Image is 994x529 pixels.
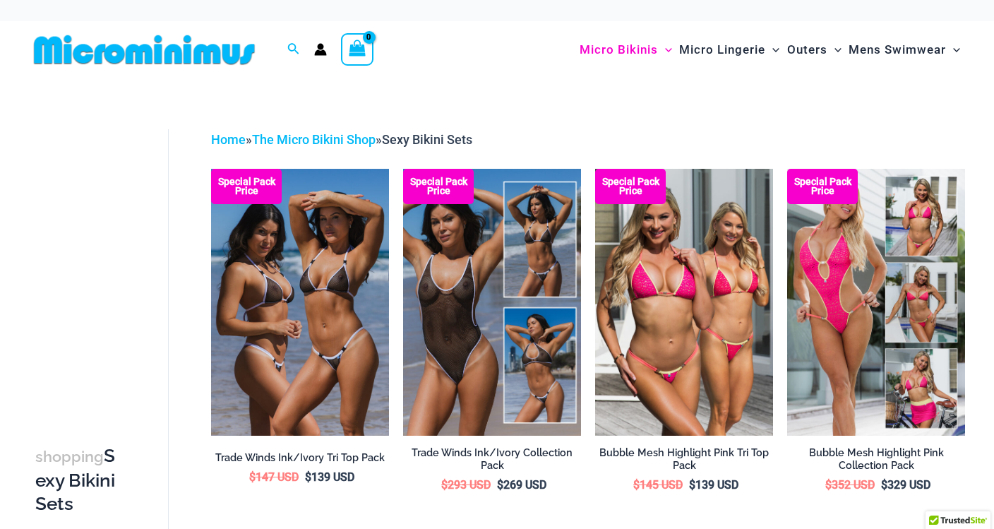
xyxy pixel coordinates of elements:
b: Special Pack Price [595,177,666,196]
bdi: 329 USD [881,478,930,492]
a: Account icon link [314,43,327,56]
h2: Bubble Mesh Highlight Pink Tri Top Pack [595,446,773,472]
b: Special Pack Price [787,177,858,196]
img: Collection Pack F [787,169,965,436]
span: Sexy Bikini Sets [382,132,472,147]
span: Mens Swimwear [849,32,946,68]
a: The Micro Bikini Shop [252,132,376,147]
span: shopping [35,448,104,465]
a: Bubble Mesh Highlight Pink Tri Top Pack [595,446,773,478]
bdi: 139 USD [689,478,738,492]
span: » » [211,132,472,147]
span: $ [249,470,256,484]
span: Menu Toggle [658,32,672,68]
span: Micro Lingerie [679,32,765,68]
a: Collection Pack F Collection Pack BCollection Pack B [787,169,965,436]
bdi: 147 USD [249,470,299,484]
span: $ [633,478,640,492]
a: Tri Top Pack F Tri Top Pack BTri Top Pack B [595,169,773,436]
bdi: 293 USD [441,478,491,492]
img: Top Bum Pack [211,169,389,436]
img: MM SHOP LOGO FLAT [28,34,261,66]
span: Menu Toggle [946,32,960,68]
a: Mens SwimwearMenu ToggleMenu Toggle [845,28,964,71]
a: Top Bum Pack Top Bum Pack bTop Bum Pack b [211,169,389,436]
h3: Sexy Bikini Sets [35,444,119,516]
a: Search icon link [287,41,300,59]
a: Micro LingerieMenu ToggleMenu Toggle [676,28,783,71]
b: Special Pack Price [403,177,474,196]
span: Menu Toggle [827,32,842,68]
img: Collection Pack [403,169,581,436]
h2: Bubble Mesh Highlight Pink Collection Pack [787,446,965,472]
iframe: TrustedSite Certified [35,118,162,400]
bdi: 145 USD [633,478,683,492]
span: $ [825,478,832,492]
span: $ [497,478,503,492]
a: Bubble Mesh Highlight Pink Collection Pack [787,446,965,478]
a: View Shopping Cart, empty [341,33,373,66]
h2: Trade Winds Ink/Ivory Collection Pack [403,446,581,472]
span: $ [689,478,695,492]
bdi: 139 USD [305,470,354,484]
a: Home [211,132,246,147]
span: Outers [787,32,827,68]
bdi: 352 USD [825,478,875,492]
b: Special Pack Price [211,177,282,196]
span: Menu Toggle [765,32,779,68]
span: $ [441,478,448,492]
a: OutersMenu ToggleMenu Toggle [784,28,845,71]
h2: Trade Winds Ink/Ivory Tri Top Pack [211,451,389,465]
a: Collection Pack Collection Pack b (1)Collection Pack b (1) [403,169,581,436]
span: Micro Bikinis [580,32,658,68]
img: Tri Top Pack F [595,169,773,436]
nav: Site Navigation [574,26,966,73]
a: Trade Winds Ink/Ivory Tri Top Pack [211,451,389,470]
a: Trade Winds Ink/Ivory Collection Pack [403,446,581,478]
bdi: 269 USD [497,478,546,492]
a: Micro BikinisMenu ToggleMenu Toggle [576,28,676,71]
span: $ [305,470,311,484]
span: $ [881,478,887,492]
